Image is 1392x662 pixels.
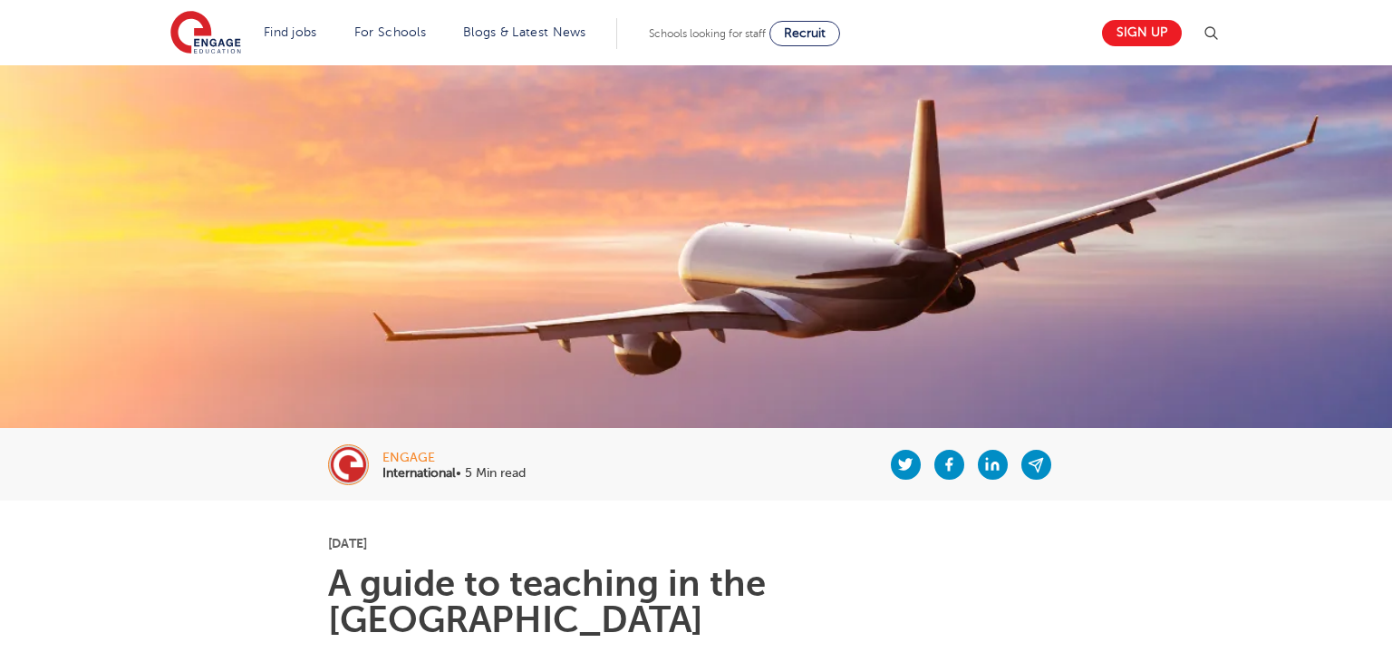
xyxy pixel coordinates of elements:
span: Recruit [784,26,826,40]
img: Engage Education [170,11,241,56]
a: Recruit [769,21,840,46]
a: Sign up [1102,20,1182,46]
b: International [382,466,456,480]
div: engage [382,452,526,464]
p: • 5 Min read [382,467,526,480]
a: Blogs & Latest News [463,25,586,39]
span: Schools looking for staff [649,27,766,40]
h1: A guide to teaching in the [GEOGRAPHIC_DATA] [328,566,1065,638]
p: [DATE] [328,537,1065,550]
a: Find jobs [264,25,317,39]
a: For Schools [354,25,426,39]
